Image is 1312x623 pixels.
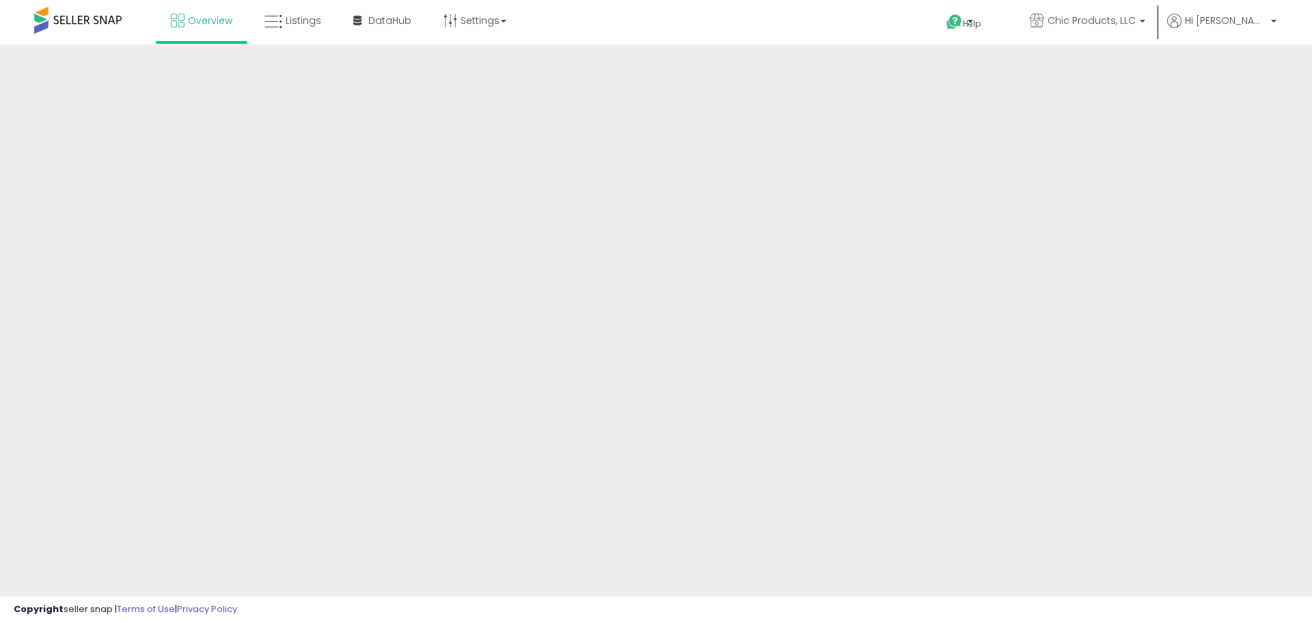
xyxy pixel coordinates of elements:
[1048,14,1136,27] span: Chic Products, LLC
[188,14,232,27] span: Overview
[368,14,411,27] span: DataHub
[14,603,237,616] div: seller snap | |
[117,602,175,615] a: Terms of Use
[935,3,1008,44] a: Help
[1185,14,1267,27] span: Hi [PERSON_NAME]
[14,602,64,615] strong: Copyright
[286,14,321,27] span: Listings
[1167,14,1276,44] a: Hi [PERSON_NAME]
[963,18,981,29] span: Help
[946,14,963,31] i: Get Help
[177,602,237,615] a: Privacy Policy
